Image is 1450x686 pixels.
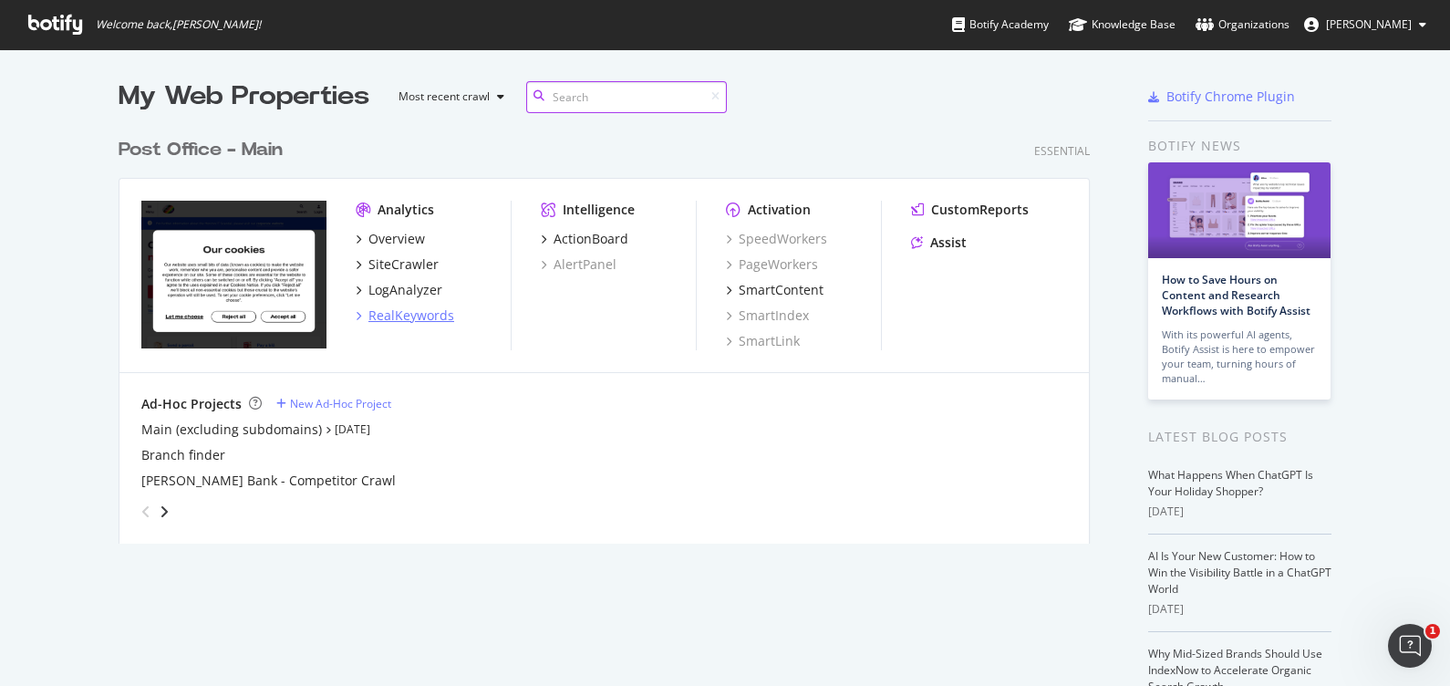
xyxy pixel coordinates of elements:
a: SmartIndex [726,307,809,325]
div: Botify Academy [952,16,1049,34]
div: New Ad-Hoc Project [290,396,391,411]
a: PageWorkers [726,255,818,274]
a: Post Office - Main [119,137,290,163]
span: Camilo Ramirez [1326,16,1412,32]
button: [PERSON_NAME] [1289,10,1441,39]
img: *postoffice.co.uk [141,201,326,348]
a: SmartLink [726,332,800,350]
div: angle-left [134,497,158,526]
div: Ad-Hoc Projects [141,395,242,413]
a: SiteCrawler [356,255,439,274]
div: [DATE] [1148,504,1331,520]
div: Post Office - Main [119,137,283,163]
div: Most recent crawl [399,91,490,102]
div: SiteCrawler [368,255,439,274]
a: RealKeywords [356,307,454,325]
a: Botify Chrome Plugin [1148,88,1295,106]
span: 1 [1425,624,1440,639]
div: grid [119,115,1104,544]
div: Analytics [378,201,434,219]
a: Branch finder [141,446,225,464]
div: Botify Chrome Plugin [1166,88,1295,106]
a: Assist [911,234,967,252]
button: Most recent crawl [384,82,512,111]
div: LogAnalyzer [368,281,442,299]
div: My Web Properties [119,78,369,115]
div: angle-right [158,503,171,521]
a: AI Is Your New Customer: How to Win the Visibility Battle in a ChatGPT World [1148,548,1331,597]
a: LogAnalyzer [356,281,442,299]
iframe: Intercom live chat [1388,624,1432,668]
span: Welcome back, [PERSON_NAME] ! [96,17,261,32]
div: Knowledge Base [1069,16,1176,34]
a: SpeedWorkers [726,230,827,248]
a: Main (excluding subdomains) [141,421,322,439]
a: [PERSON_NAME] Bank - Competitor Crawl [141,472,396,490]
a: What Happens When ChatGPT Is Your Holiday Shopper? [1148,467,1313,499]
a: CustomReports [911,201,1029,219]
div: [DATE] [1148,601,1331,618]
a: New Ad-Hoc Project [276,396,391,411]
div: Botify news [1148,136,1331,156]
a: Overview [356,230,425,248]
div: Assist [930,234,967,252]
div: CustomReports [931,201,1029,219]
a: AlertPanel [541,255,616,274]
div: Overview [368,230,425,248]
div: With its powerful AI agents, Botify Assist is here to empower your team, turning hours of manual… [1162,327,1317,386]
a: How to Save Hours on Content and Research Workflows with Botify Assist [1162,272,1310,318]
a: [DATE] [335,421,370,437]
div: Essential [1034,143,1090,159]
img: How to Save Hours on Content and Research Workflows with Botify Assist [1148,162,1331,258]
div: Latest Blog Posts [1148,427,1331,447]
input: Search [526,81,727,113]
div: Activation [748,201,811,219]
div: SmartContent [739,281,823,299]
div: RealKeywords [368,307,454,325]
a: ActionBoard [541,230,628,248]
div: ActionBoard [554,230,628,248]
div: Organizations [1196,16,1289,34]
a: SmartContent [726,281,823,299]
div: Intelligence [563,201,635,219]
